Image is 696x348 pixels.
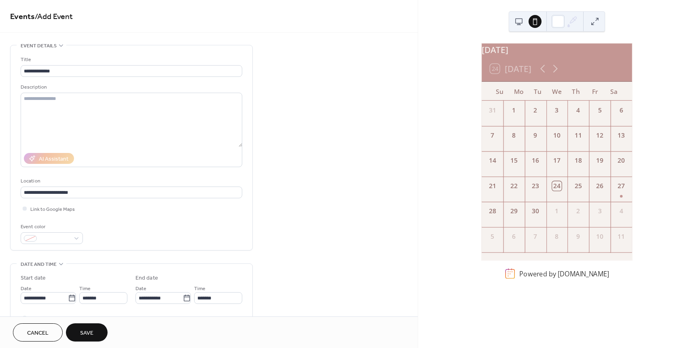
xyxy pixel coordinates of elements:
div: 1 [552,206,562,216]
div: 11 [574,131,583,140]
div: Start date [21,274,46,282]
div: 21 [488,181,497,191]
a: [DOMAIN_NAME] [558,269,609,278]
div: Event color [21,223,81,231]
div: 1 [509,106,518,115]
div: 2 [574,206,583,216]
div: Tu [529,82,548,101]
div: Location [21,177,241,185]
div: 14 [488,156,497,166]
div: 17 [552,156,562,166]
div: 13 [617,131,626,140]
div: 9 [531,131,540,140]
span: All day [30,314,44,323]
span: Save [80,329,93,337]
div: 8 [509,131,518,140]
div: Powered by [519,269,609,278]
a: Events [10,9,35,25]
div: Th [567,82,586,101]
div: 4 [617,206,626,216]
div: Title [21,55,241,64]
div: 7 [488,131,497,140]
div: 5 [595,106,605,115]
div: 31 [488,106,497,115]
div: 20 [617,156,626,166]
span: Event details [21,42,57,50]
div: 25 [574,181,583,191]
div: 2 [531,106,540,115]
div: Sa [605,82,624,101]
div: Fr [586,82,605,101]
span: Time [79,284,91,293]
div: 6 [509,232,518,241]
span: Time [194,284,205,293]
div: 18 [574,156,583,166]
span: Date [21,284,32,293]
div: 23 [531,181,540,191]
div: 6 [617,106,626,115]
span: / Add Event [35,9,73,25]
div: 26 [595,181,605,191]
div: We [548,82,567,101]
div: Su [490,82,509,101]
div: 15 [509,156,518,166]
div: Mo [509,82,528,101]
div: End date [135,274,158,282]
span: Link to Google Maps [30,205,75,214]
div: 3 [552,106,562,115]
div: 22 [509,181,518,191]
div: 28 [488,206,497,216]
span: Date and time [21,260,57,269]
div: 9 [574,232,583,241]
div: 30 [531,206,540,216]
div: 7 [531,232,540,241]
div: 27 [617,181,626,191]
div: 8 [552,232,562,241]
div: 12 [595,131,605,140]
div: 16 [531,156,540,166]
div: 4 [574,106,583,115]
div: 11 [617,232,626,241]
span: Date [135,284,146,293]
div: Description [21,83,241,91]
div: 5 [488,232,497,241]
div: 10 [552,131,562,140]
div: 3 [595,206,605,216]
div: 29 [509,206,518,216]
div: [DATE] [482,43,632,56]
button: Save [66,323,108,342]
div: 24 [552,181,562,191]
button: Cancel [13,323,63,342]
span: Cancel [27,329,49,337]
div: 19 [595,156,605,166]
div: 10 [595,232,605,241]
